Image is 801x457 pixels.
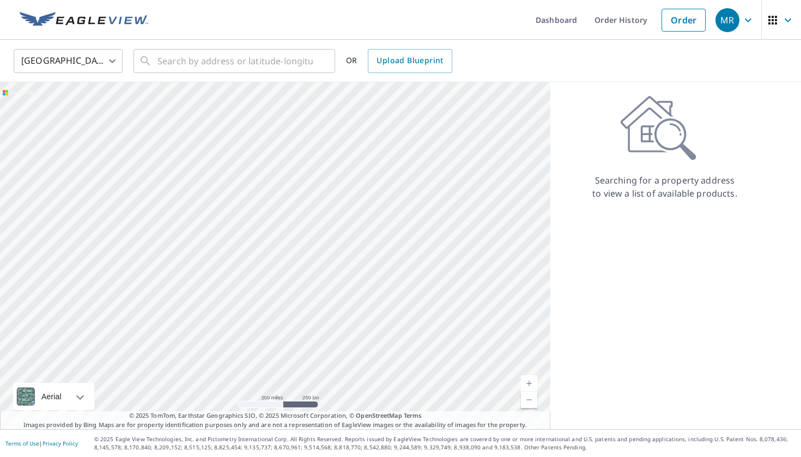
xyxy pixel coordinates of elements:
a: Terms [404,411,422,419]
img: EV Logo [20,12,148,28]
p: Searching for a property address to view a list of available products. [592,174,738,200]
a: OpenStreetMap [356,411,402,419]
a: Current Level 5, Zoom Out [521,392,537,408]
span: Upload Blueprint [377,54,443,68]
div: MR [715,8,739,32]
input: Search by address or latitude-longitude [157,46,313,76]
span: © 2025 TomTom, Earthstar Geographics SIO, © 2025 Microsoft Corporation, © [129,411,422,421]
div: Aerial [13,383,94,410]
div: OR [346,49,452,73]
a: Upload Blueprint [368,49,452,73]
a: Order [662,9,706,32]
div: [GEOGRAPHIC_DATA] [14,46,123,76]
a: Terms of Use [5,440,39,447]
div: Aerial [38,383,65,410]
a: Current Level 5, Zoom In [521,375,537,392]
a: Privacy Policy [43,440,78,447]
p: | [5,440,78,447]
p: © 2025 Eagle View Technologies, Inc. and Pictometry International Corp. All Rights Reserved. Repo... [94,435,796,452]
